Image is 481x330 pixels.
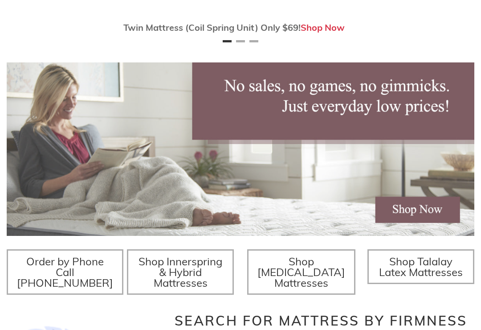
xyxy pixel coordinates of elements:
a: Order by Phone Call [PHONE_NUMBER] [7,249,123,295]
a: Shop Now [301,22,345,33]
button: Page 2 [236,40,245,42]
span: Shop Talalay Latex Mattresses [379,255,463,279]
a: Shop Talalay Latex Mattresses [367,249,474,284]
span: Twin Mattress (Coil Spring Unit) Only $69! [123,22,301,33]
span: Order by Phone Call [PHONE_NUMBER] [17,255,113,289]
span: Shop Innerspring & Hybrid Mattresses [139,255,223,289]
a: Shop Innerspring & Hybrid Mattresses [127,249,234,295]
img: herobannermay2022-1652879215306_1200x.jpg [7,62,474,236]
a: Shop [MEDICAL_DATA] Mattresses [247,249,355,295]
span: Shop [MEDICAL_DATA] Mattresses [257,255,345,289]
button: Page 1 [223,40,232,42]
button: Page 3 [249,40,258,42]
